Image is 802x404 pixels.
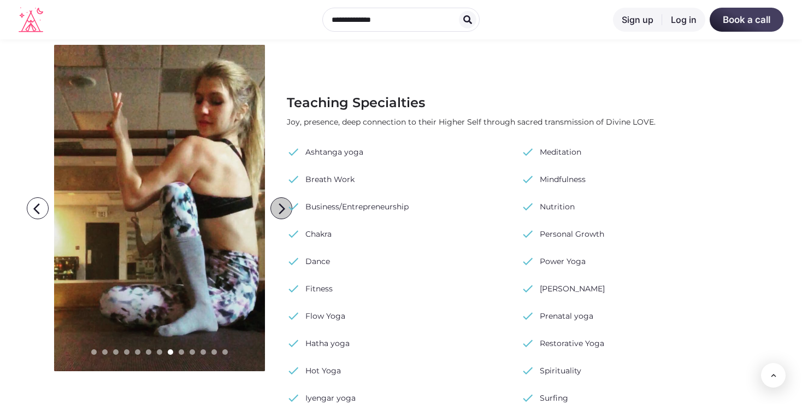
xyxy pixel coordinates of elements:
[287,280,333,297] a: check Fitness
[521,198,534,215] span: check
[521,226,534,242] span: check
[287,198,300,215] span: check
[613,8,662,32] a: Sign up
[521,171,534,188] span: check
[287,171,355,188] a: check Breath Work
[521,253,534,270] span: check
[287,253,300,270] span: check
[287,280,300,297] span: check
[662,8,705,32] a: Log in
[287,144,363,160] a: check Ashtanga yoga
[287,253,330,270] a: check Dance
[271,198,293,220] i: arrow_forward_ios
[287,226,300,242] span: check
[521,171,586,188] a: check Mindfulness
[521,308,593,324] a: check Prenatal yoga
[287,144,300,160] span: check
[521,335,534,352] span: check
[287,362,300,379] span: check
[521,144,534,160] span: check
[29,198,51,220] i: arrow_back_ios
[521,335,604,352] a: check Restorative Yoga
[287,171,300,188] span: check
[287,116,748,127] div: Joy, presence, deep connection to their Higher Self through sacred transmission of Divine LOVE.
[521,253,586,270] a: check Power Yoga
[287,335,300,352] span: check
[521,226,604,242] a: check Personal Growth
[521,280,534,297] span: check
[521,198,575,215] a: check Nutrition
[287,308,300,324] span: check
[521,144,581,160] a: check Meditation
[287,308,345,324] a: check Flow Yoga
[521,280,605,297] a: check [PERSON_NAME]
[521,308,534,324] span: check
[710,8,783,32] a: Book a call
[287,198,409,215] a: check Business/Entrepreneurship
[287,226,332,242] a: check Chakra
[287,335,350,352] a: check Hatha yoga
[287,95,748,111] h3: Teaching Specialties
[521,362,534,379] span: check
[287,362,341,379] a: check Hot Yoga
[521,362,581,379] a: check Spirituality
